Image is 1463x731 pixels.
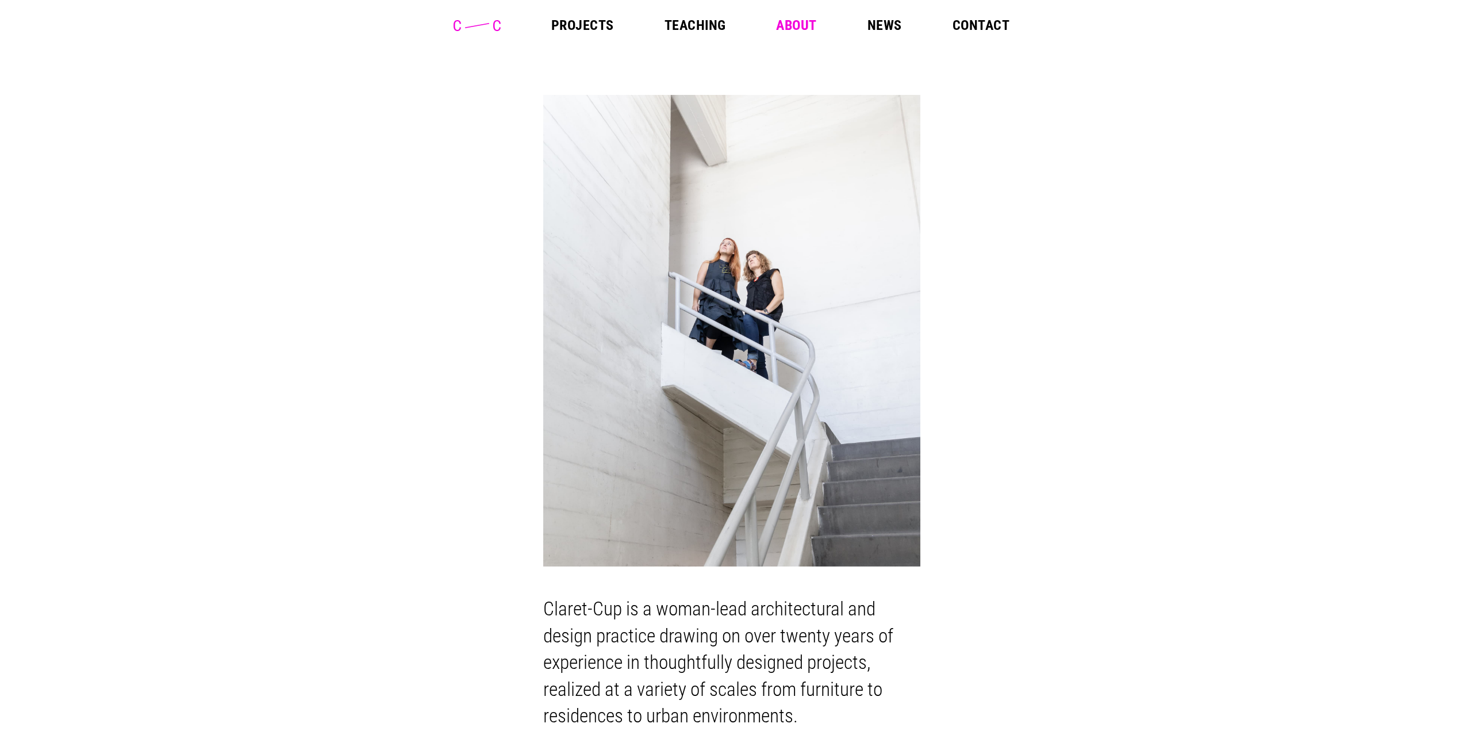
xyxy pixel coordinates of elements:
[551,18,614,32] a: Projects
[665,18,726,32] a: Teaching
[867,18,902,32] a: News
[551,18,1009,32] nav: Main Menu
[776,18,816,32] a: About
[543,596,920,730] p: Claret-Cup is a woman-lead architectural and design practice drawing on over twenty years of expe...
[953,18,1009,32] a: Contact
